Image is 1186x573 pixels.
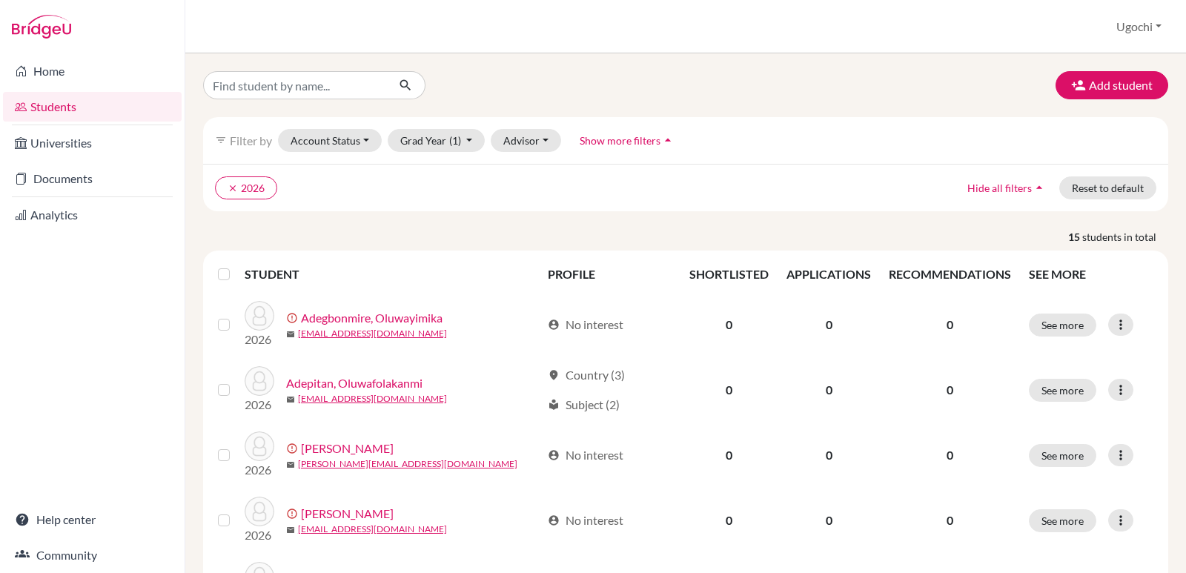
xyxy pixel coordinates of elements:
[548,449,560,461] span: account_circle
[286,508,301,520] span: error_outline
[245,366,274,396] img: Adepitan, Oluwafolakanmi
[889,381,1011,399] p: 0
[1029,379,1096,402] button: See more
[3,164,182,193] a: Documents
[548,446,623,464] div: No interest
[1110,13,1168,41] button: Ugochi
[215,134,227,146] i: filter_list
[548,511,623,529] div: No interest
[228,183,238,193] i: clear
[889,446,1011,464] p: 0
[301,440,394,457] a: [PERSON_NAME]
[301,505,394,523] a: [PERSON_NAME]
[301,309,443,327] a: Adegbonmire, Oluwayimika
[548,396,620,414] div: Subject (2)
[548,366,625,384] div: Country (3)
[215,176,277,199] button: clear2026
[1082,229,1168,245] span: students in total
[491,129,561,152] button: Advisor
[580,134,660,147] span: Show more filters
[967,182,1032,194] span: Hide all filters
[1020,256,1162,292] th: SEE MORE
[889,316,1011,334] p: 0
[245,396,274,414] p: 2026
[298,523,447,536] a: [EMAIL_ADDRESS][DOMAIN_NAME]
[286,460,295,469] span: mail
[539,256,680,292] th: PROFILE
[1068,229,1082,245] strong: 15
[1029,509,1096,532] button: See more
[3,56,182,86] a: Home
[449,134,461,147] span: (1)
[548,369,560,381] span: location_on
[3,200,182,230] a: Analytics
[245,331,274,348] p: 2026
[3,128,182,158] a: Universities
[245,461,274,479] p: 2026
[680,256,778,292] th: SHORTLISTED
[778,292,880,357] td: 0
[1029,444,1096,467] button: See more
[567,129,688,152] button: Show more filtersarrow_drop_up
[680,423,778,488] td: 0
[955,176,1059,199] button: Hide all filtersarrow_drop_up
[889,511,1011,529] p: 0
[778,488,880,553] td: 0
[778,357,880,423] td: 0
[778,423,880,488] td: 0
[298,392,447,405] a: [EMAIL_ADDRESS][DOMAIN_NAME]
[1029,314,1096,337] button: See more
[286,330,295,339] span: mail
[278,129,382,152] button: Account Status
[680,292,778,357] td: 0
[3,505,182,534] a: Help center
[245,301,274,331] img: Adegbonmire, Oluwayimika
[286,526,295,534] span: mail
[286,312,301,324] span: error_outline
[548,319,560,331] span: account_circle
[1032,180,1047,195] i: arrow_drop_up
[286,395,295,404] span: mail
[298,327,447,340] a: [EMAIL_ADDRESS][DOMAIN_NAME]
[388,129,486,152] button: Grad Year(1)
[12,15,71,39] img: Bridge-U
[548,316,623,334] div: No interest
[3,540,182,570] a: Community
[3,92,182,122] a: Students
[203,71,387,99] input: Find student by name...
[245,256,539,292] th: STUDENT
[680,488,778,553] td: 0
[548,399,560,411] span: local_library
[286,443,301,454] span: error_outline
[880,256,1020,292] th: RECOMMENDATIONS
[245,497,274,526] img: Ajala, Oluwayomi
[298,457,517,471] a: [PERSON_NAME][EMAIL_ADDRESS][DOMAIN_NAME]
[286,374,423,392] a: Adepitan, Oluwafolakanmi
[660,133,675,148] i: arrow_drop_up
[548,514,560,526] span: account_circle
[778,256,880,292] th: APPLICATIONS
[1056,71,1168,99] button: Add student
[245,526,274,544] p: 2026
[245,431,274,461] img: Ahmed, Fadhila
[1059,176,1156,199] button: Reset to default
[680,357,778,423] td: 0
[230,133,272,148] span: Filter by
